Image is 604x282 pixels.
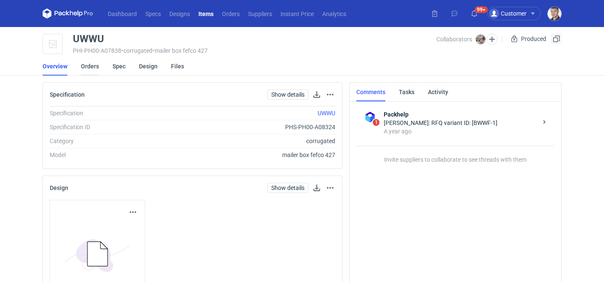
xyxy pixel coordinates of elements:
[164,123,335,131] div: PHS-PH00-A08324
[128,207,138,217] button: Actions
[50,109,164,117] div: Specification
[509,34,548,44] div: Produced
[548,7,561,21] img: Maciej Sikora
[318,8,350,19] a: Analytics
[139,57,158,76] a: Design
[171,57,184,76] a: Files
[428,83,448,101] a: Activity
[325,89,335,100] button: Actions
[112,57,126,76] a: Spec
[73,47,436,54] div: PHI-PH00-A07838
[276,8,318,19] a: Instant Price
[194,8,218,19] a: Items
[165,8,194,19] a: Designs
[218,8,244,19] a: Orders
[121,47,152,54] span: • corrugated
[164,137,335,145] div: corrugated
[436,36,472,43] span: Collaborators
[325,183,335,193] button: Actions
[244,8,276,19] a: Suppliers
[468,7,481,20] button: 99+
[476,34,486,44] img: Michał Palasek
[141,8,165,19] a: Specs
[267,89,308,100] a: Show details
[363,110,377,124] img: Packhelp
[373,119,380,126] span: 1
[50,137,164,145] div: Category
[487,7,548,20] button: Customer
[50,184,68,191] h2: Design
[50,123,164,131] div: Specification ID
[399,83,414,101] a: Tasks
[356,83,385,101] a: Comments
[384,119,537,127] div: [PERSON_NAME]: RFQ variant ID: [BWWF-1]
[267,183,308,193] a: Show details
[318,110,335,117] a: UWWU
[312,183,322,193] a: Download design
[486,34,497,45] button: Edit collaborators
[104,8,141,19] a: Dashboard
[489,8,526,19] div: Customer
[73,34,104,44] div: UWWU
[384,127,537,136] div: A year ago
[43,8,93,19] svg: Packhelp Pro
[384,110,537,119] strong: Packhelp
[551,34,561,44] button: Duplicate Item
[50,151,164,159] div: Model
[43,57,67,76] a: Overview
[356,146,554,163] p: Invite suppliers to collaborate to see threads with them
[152,47,208,54] span: • mailer box fefco 427
[81,57,99,76] a: Orders
[312,89,322,100] button: Download specification
[164,151,335,159] div: mailer box fefco 427
[50,91,85,98] h2: Specification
